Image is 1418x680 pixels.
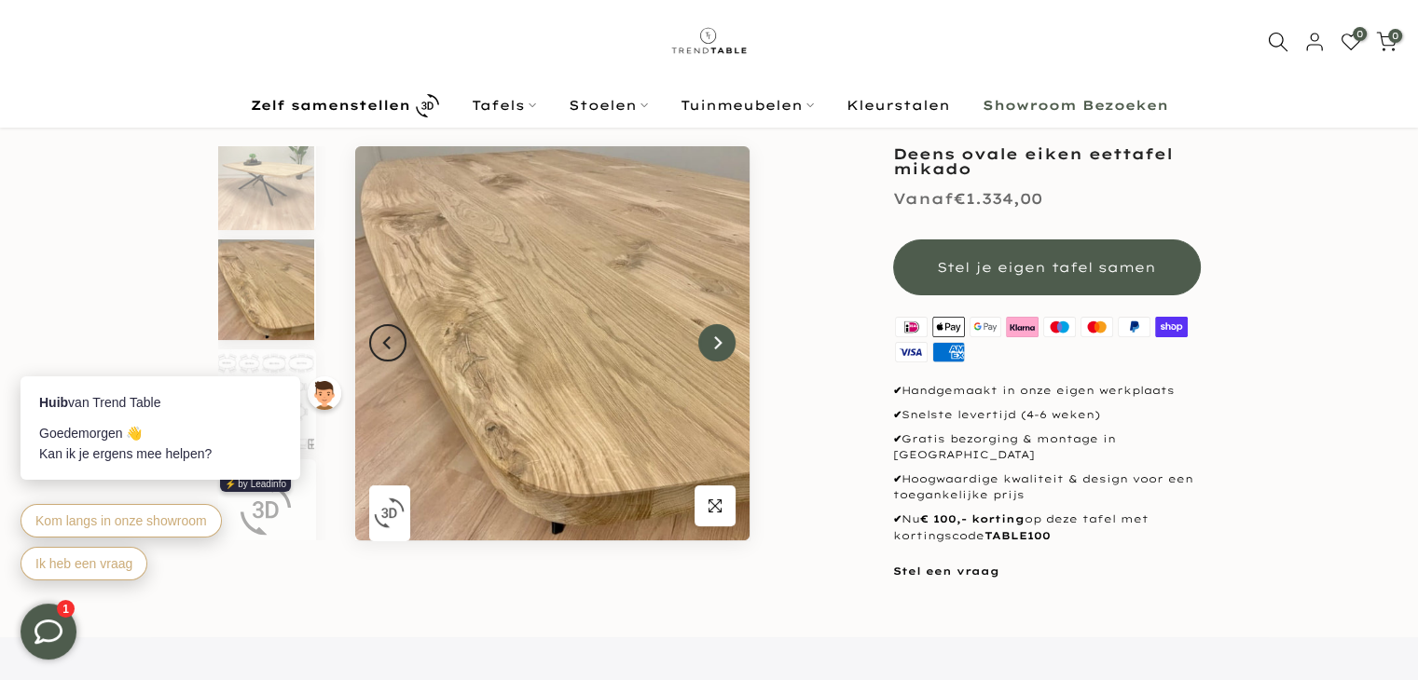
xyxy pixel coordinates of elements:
[893,383,1201,400] p: Handgemaakt in onze eigen werkplaats
[664,95,830,117] a: Tuinmeubelen
[1004,314,1041,339] img: klarna
[369,324,406,361] button: Previous
[893,314,930,339] img: ideal
[698,324,736,361] button: Next
[893,472,902,485] strong: ✔
[234,89,455,122] a: Zelf samenstellen
[1341,32,1361,52] a: 0
[1376,32,1397,52] a: 0
[929,314,967,339] img: apple pay
[455,95,552,117] a: Tafels
[984,529,1051,542] strong: TABLE100
[929,339,967,364] img: american express
[983,100,1168,113] b: Showroom Bezoeken
[1388,30,1402,44] span: 0
[893,407,1201,424] p: Snelste levertijd (4-6 weken)
[893,384,902,397] strong: ✔
[1152,314,1190,339] img: shopify pay
[893,471,1201,504] p: Hoogwaardige kwaliteit & design voor een toegankelijke prijs
[1353,27,1367,41] span: 0
[374,497,405,528] img: 3D_icon.svg
[893,511,1201,544] p: Nu op deze tafel met kortingscode
[893,185,1042,212] div: €1.334,00
[967,314,1004,339] img: google pay
[218,129,314,230] img: Eettafel eikenhout deens ovaal - mikado tafelpoot zwart
[665,17,753,66] img: trend-table
[893,408,902,421] strong: ✔
[893,431,1201,464] p: Gratis bezorging & montage in [GEOGRAPHIC_DATA]
[2,287,365,604] iframe: bot-iframe
[893,512,902,525] strong: ✔
[1115,314,1152,339] img: paypal
[966,95,1184,117] a: Showroom Bezoeken
[2,585,95,678] iframe: toggle-frame
[893,189,954,208] span: Vanaf
[830,95,966,117] a: Kleurstalen
[552,95,664,117] a: Stoelen
[893,339,930,364] img: visa
[893,146,1201,176] h1: Deens ovale eiken eettafel mikado
[893,239,1201,295] button: Stel je eigen tafel samen
[1041,314,1079,339] img: maestro
[937,259,1156,276] span: Stel je eigen tafel samen
[251,100,410,113] b: Zelf samenstellen
[893,564,999,578] a: Stel een vraag
[893,432,902,445] strong: ✔
[920,512,1025,525] strong: € 100,- korting
[1079,314,1116,339] img: master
